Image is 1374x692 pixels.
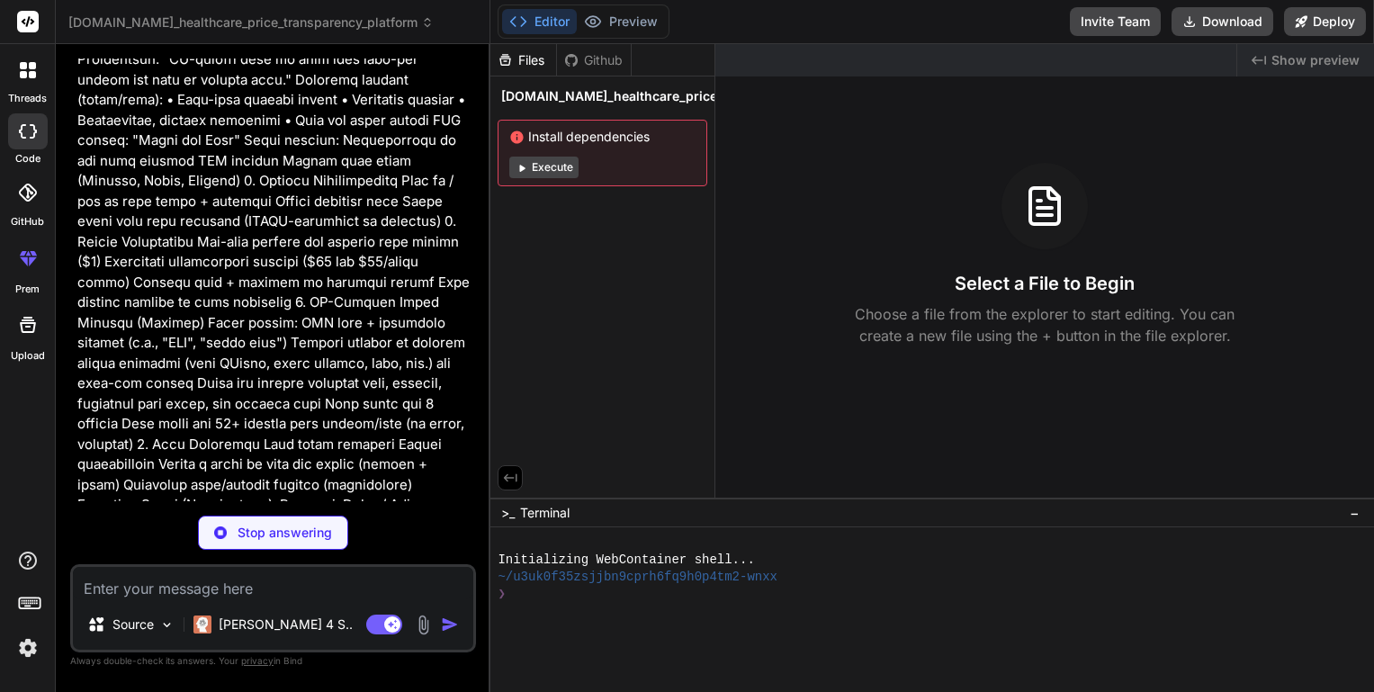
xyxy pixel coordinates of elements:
button: − [1346,499,1363,527]
h3: Select a File to Begin [955,271,1135,296]
span: [DOMAIN_NAME]_healthcare_price_transparency_platform [501,87,865,105]
button: Editor [502,9,577,34]
div: Files [490,51,556,69]
label: prem [15,282,40,297]
img: attachment [413,615,434,635]
span: ~/u3uk0f35zsjjbn9cprh6fq9h0p4tm2-wnxx [498,569,777,586]
img: icon [441,616,459,634]
p: Choose a file from the explorer to start editing. You can create a new file using the + button in... [843,303,1246,346]
button: Execute [509,157,579,178]
button: Preview [577,9,665,34]
span: privacy [241,655,274,666]
div: Github [557,51,631,69]
p: Source [112,616,154,634]
button: Deploy [1284,7,1366,36]
p: Stop answering [238,524,332,542]
span: Terminal [520,504,570,522]
img: Claude 4 Sonnet [193,616,211,634]
label: GitHub [11,214,44,229]
img: settings [13,633,43,663]
span: Show preview [1271,51,1360,69]
button: Download [1172,7,1273,36]
span: >_ [501,504,515,522]
button: Invite Team [1070,7,1161,36]
span: ❯ [498,586,505,603]
label: Upload [11,348,45,364]
img: Pick Models [159,617,175,633]
p: Always double-check its answers. Your in Bind [70,652,476,670]
p: [PERSON_NAME] 4 S.. [219,616,353,634]
label: code [15,151,40,166]
span: Initializing WebContainer shell... [498,552,754,569]
span: − [1350,504,1360,522]
label: threads [8,91,47,106]
span: Install dependencies [509,128,696,146]
span: [DOMAIN_NAME]_healthcare_price_transparency_platform [68,13,434,31]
